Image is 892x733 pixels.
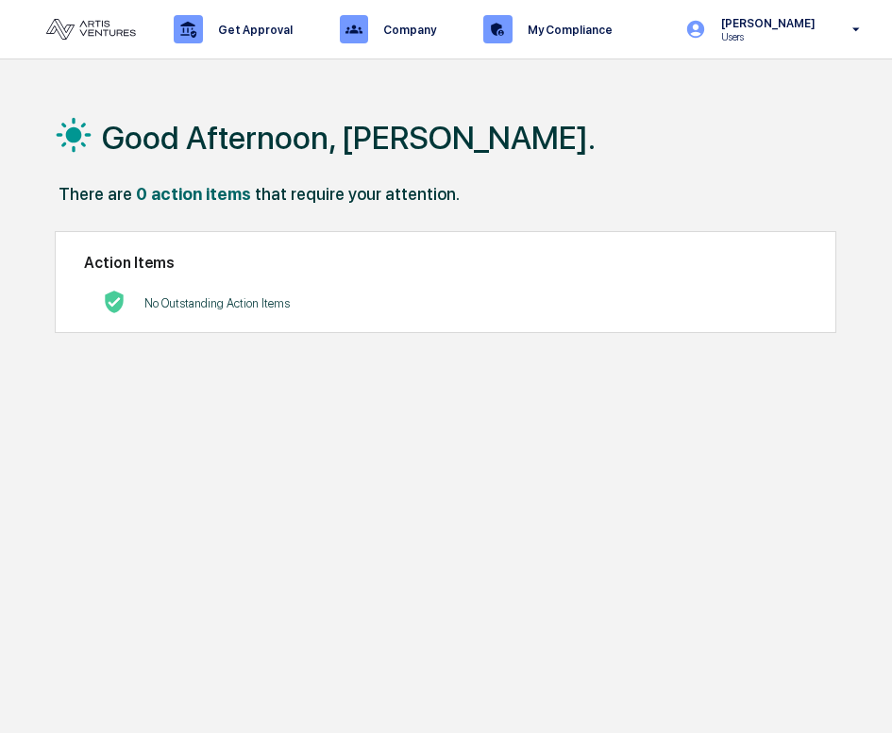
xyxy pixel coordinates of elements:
[59,184,132,204] div: There are
[706,16,825,30] p: [PERSON_NAME]
[203,23,302,37] p: Get Approval
[368,23,446,37] p: Company
[136,184,251,204] div: 0 action items
[255,184,460,204] div: that require your attention.
[103,291,126,313] img: No Actions logo
[513,23,622,37] p: My Compliance
[706,30,825,43] p: Users
[45,19,136,40] img: logo
[144,296,290,310] p: No Outstanding Action Items
[84,254,806,272] h2: Action Items
[102,119,596,157] h1: Good Afternoon, [PERSON_NAME].
[832,671,883,722] iframe: Open customer support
